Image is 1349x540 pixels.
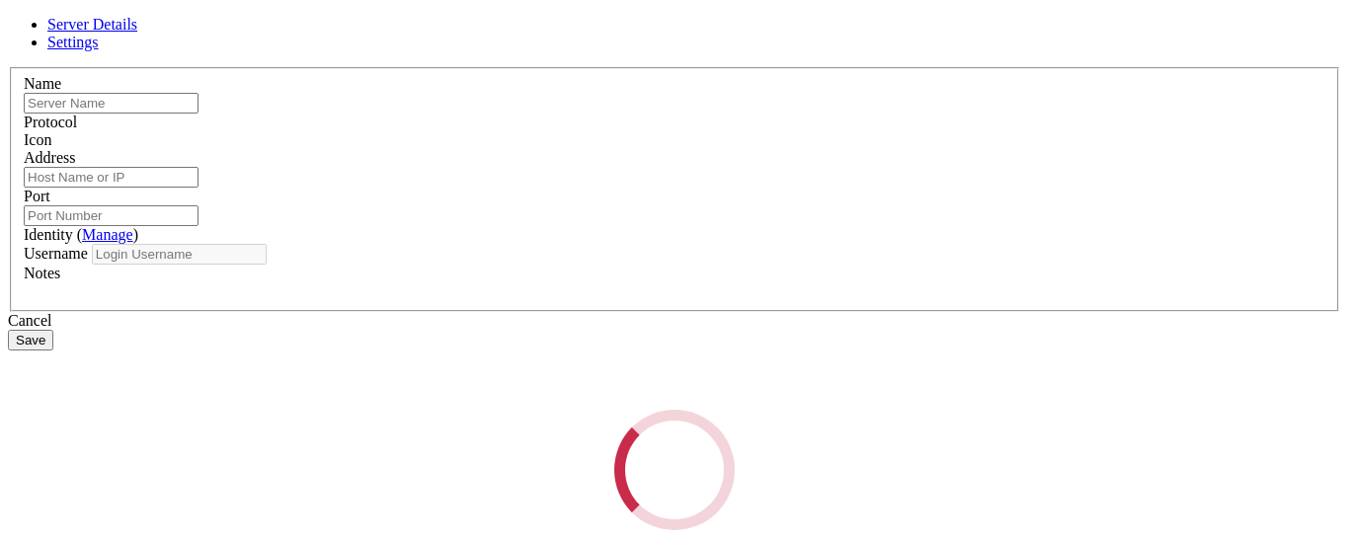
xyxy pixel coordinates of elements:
[24,131,51,148] label: Icon
[24,93,198,114] input: Server Name
[8,177,1090,195] x-row: { "ellisonleao/gruvbox.nvim", priority = 1000, config = function()
[77,226,138,243] span: ( )
[24,114,77,130] label: Protocol
[24,75,61,92] label: Name
[240,383,249,402] div: (26, 20)
[8,214,1090,233] x-row: end },
[8,383,1090,402] x-row: [alencar@srv845737 nvim]$ nano init.lua
[8,64,1090,83] x-row: })
[24,149,75,166] label: Address
[47,34,99,50] a: Settings
[24,188,50,204] label: Port
[8,158,1090,177] x-row: -- Tema bonito
[8,346,1090,364] x-row: [alencar@srv845737 nvim]$ ^C
[8,312,1341,330] div: Cancel
[608,404,740,535] div: Loading...
[8,270,1090,289] x-row: ^Cend },}), name = "path" },},},rces({rm({ select = true }),and(args.body) end, }, config = funct...
[8,102,1090,120] x-row: vim.opt.rtp:prepend(lazypath)
[24,205,198,226] input: Port Number
[8,45,1090,64] x-row: lazypath,
[8,8,1090,27] x-row: fer",; "hrsh7th/cmp-path",; "L3MON4D3/LuaSnip",; }, config = funct^C
[8,308,1090,327] x-row: [alencar@srv845737 nvim]$ ^C
[8,252,1090,270] x-row: -- Statusline moderno
[8,27,1090,45] x-row: "--branch=stable",
[92,244,267,265] input: Login Username
[47,16,137,33] a: Server Details
[82,226,133,243] a: Manage
[24,167,198,188] input: Host Name or IP
[8,195,1090,214] x-row: vim.cmd("colorscheme gruvbox")
[8,327,1090,346] x-row: [alencar@srv845737 nvim]$ ^C
[24,226,138,243] label: Identity
[24,245,88,262] label: Username
[8,330,53,350] button: Save
[8,139,1090,158] x-row: require("lazy").setup({
[24,265,60,281] label: Notes
[8,364,1090,383] x-row: [alencar@srv845737 nvim]$ ^C
[8,83,1090,102] x-row: end
[8,289,1090,308] x-row: [alencar@srv845737 nvim]$ ^C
